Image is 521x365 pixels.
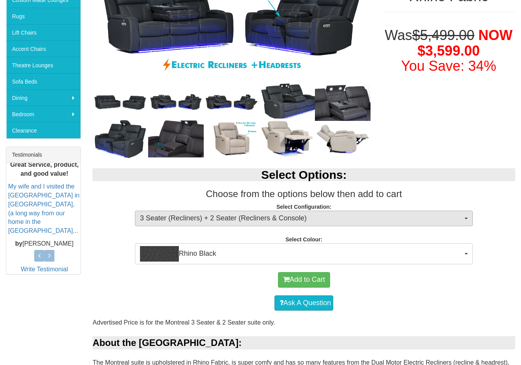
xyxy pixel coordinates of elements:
h3: Choose from the options below then add to cart [93,189,515,199]
font: You Save: 34% [401,58,496,74]
a: Bedroom [6,106,80,122]
b: by [15,240,23,247]
a: Theatre Lounges [6,57,80,73]
del: $5,499.00 [412,27,474,43]
a: Rugs [6,8,80,24]
b: Great Service, product, and good value! [10,161,79,177]
a: My wife and I visited the [GEOGRAPHIC_DATA] in [GEOGRAPHIC_DATA], (a long way from our home in th... [8,183,79,234]
strong: Select Colour: [285,236,322,243]
span: NOW $3,599.00 [418,27,512,59]
span: Rhino Black [140,246,463,262]
div: About the [GEOGRAPHIC_DATA]: [93,336,515,349]
b: Select Options: [261,168,347,181]
p: [PERSON_NAME] [8,239,80,248]
span: 3 Seater (Recliners) + 2 Seater (Recliners & Console) [140,213,463,224]
a: Lift Chairs [6,24,80,40]
button: Rhino BlackRhino Black [135,243,473,264]
a: Accent Chairs [6,40,80,57]
h1: Was [382,28,515,74]
a: Ask A Question [274,295,333,311]
a: Write Testimonial [21,266,68,272]
a: Dining [6,89,80,106]
button: 3 Seater (Recliners) + 2 Seater (Recliners & Console) [135,211,473,226]
div: Testimonials [6,147,80,163]
button: Add to Cart [278,272,330,288]
a: Sofa Beds [6,73,80,89]
img: Rhino Black [140,246,179,262]
strong: Select Configuration: [276,204,332,210]
a: Clearance [6,122,80,138]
